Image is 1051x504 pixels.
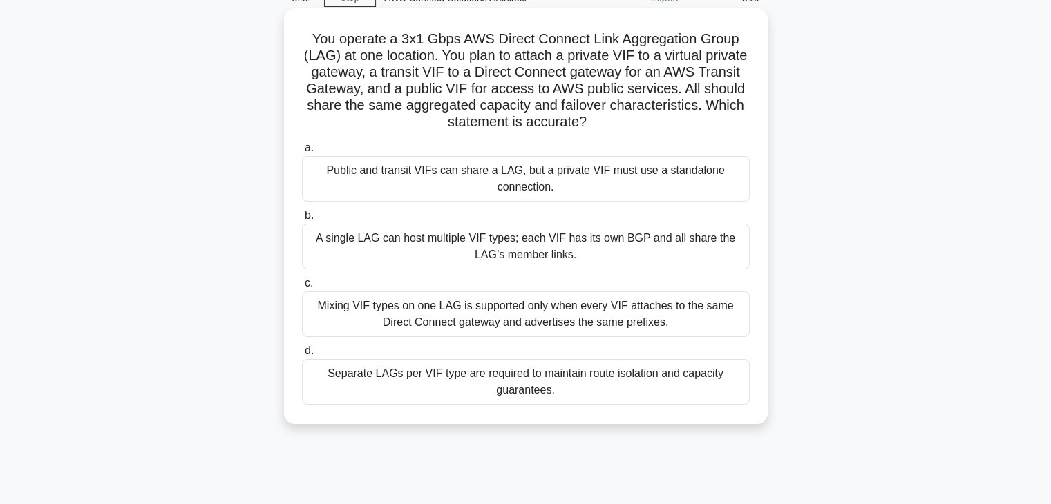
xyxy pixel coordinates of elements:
[305,142,314,153] span: a.
[305,345,314,356] span: d.
[305,209,314,221] span: b.
[302,156,750,202] div: Public and transit VIFs can share a LAG, but a private VIF must use a standalone connection.
[305,277,313,289] span: c.
[302,359,750,405] div: Separate LAGs per VIF type are required to maintain route isolation and capacity guarantees.
[301,30,751,131] h5: You operate a 3x1 Gbps AWS Direct Connect Link Aggregation Group (LAG) at one location. You plan ...
[302,291,750,337] div: Mixing VIF types on one LAG is supported only when every VIF attaches to the same Direct Connect ...
[302,224,750,269] div: A single LAG can host multiple VIF types; each VIF has its own BGP and all share the LAG’s member...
